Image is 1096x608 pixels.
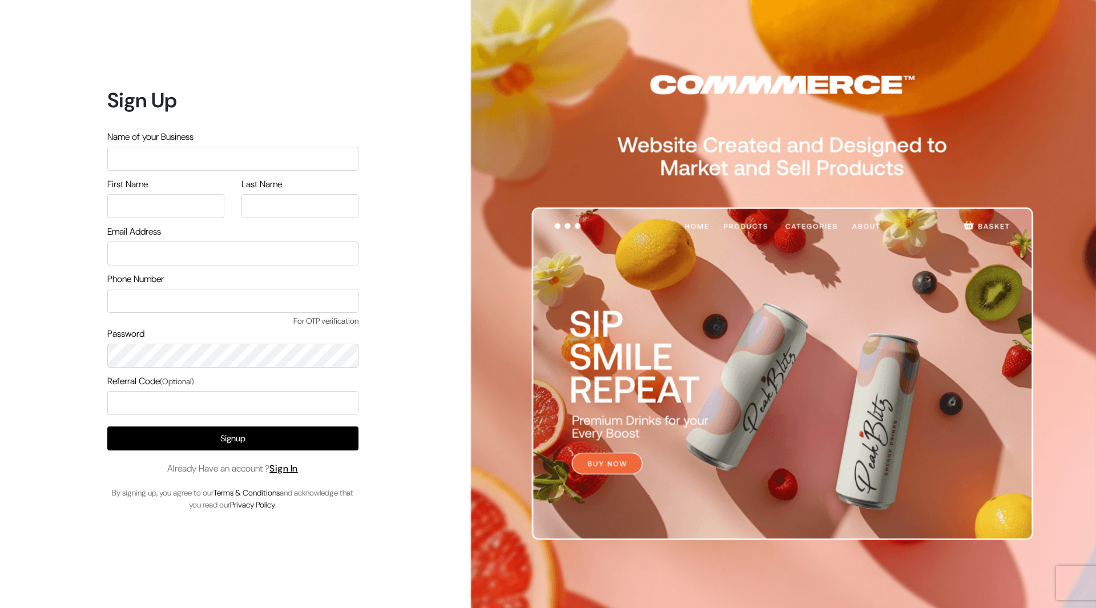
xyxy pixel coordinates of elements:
label: Email Address [107,225,161,239]
label: Name of your Business [107,130,194,144]
a: Privacy Policy [230,500,275,510]
label: First Name [107,178,148,191]
a: Terms & Conditions [213,488,280,498]
a: Sign In [269,462,298,474]
span: Already Have an account ? [167,462,298,476]
label: Referral Code [107,375,194,388]
span: (Optional) [160,376,194,386]
span: For OTP verification [107,315,358,327]
label: Password [107,327,144,341]
h1: Sign Up [107,88,358,112]
p: By signing up, you agree to our and acknowledge that you read our . [107,487,358,511]
label: Phone Number [107,272,164,286]
label: Last Name [241,178,282,191]
button: Signup [107,426,358,450]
